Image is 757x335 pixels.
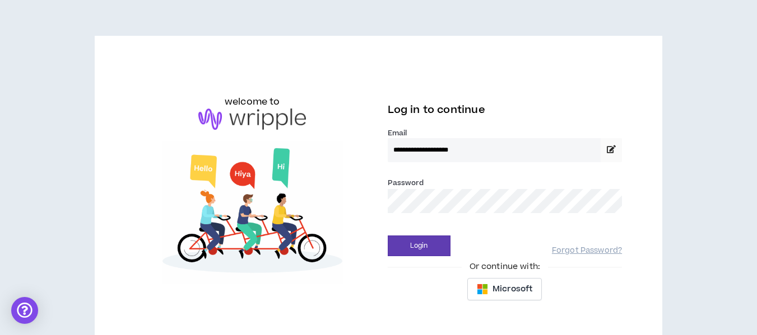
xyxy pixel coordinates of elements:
img: Welcome to Wripple [135,141,370,284]
button: Login [388,235,451,256]
button: Microsoft [467,278,542,300]
span: Microsoft [493,283,532,295]
img: logo-brand.png [198,108,306,130]
div: Open Intercom Messenger [11,297,38,324]
span: Log in to continue [388,103,485,117]
label: Password [388,178,424,188]
label: Email [388,128,623,138]
span: Or continue with: [462,261,548,273]
h6: welcome to [225,95,280,108]
a: Forgot Password? [552,246,622,256]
